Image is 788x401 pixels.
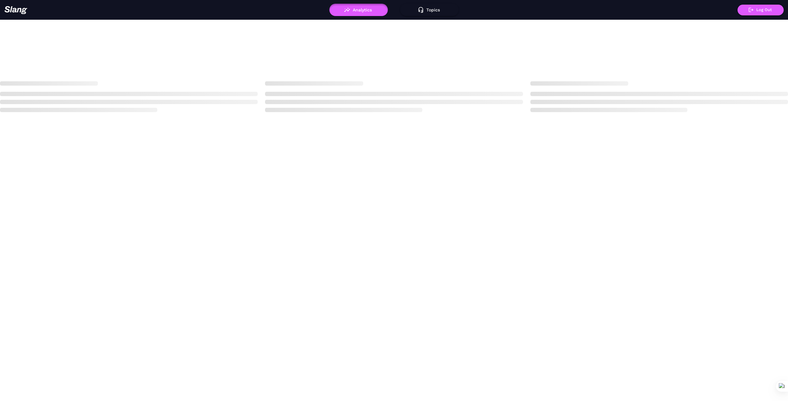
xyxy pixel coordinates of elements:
button: Log Out [738,5,784,15]
img: 623511267c55cb56e2f2a487_logo2.png [4,6,27,14]
a: Analytics [329,7,388,12]
button: Analytics [329,4,388,16]
button: Topics [400,4,459,16]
